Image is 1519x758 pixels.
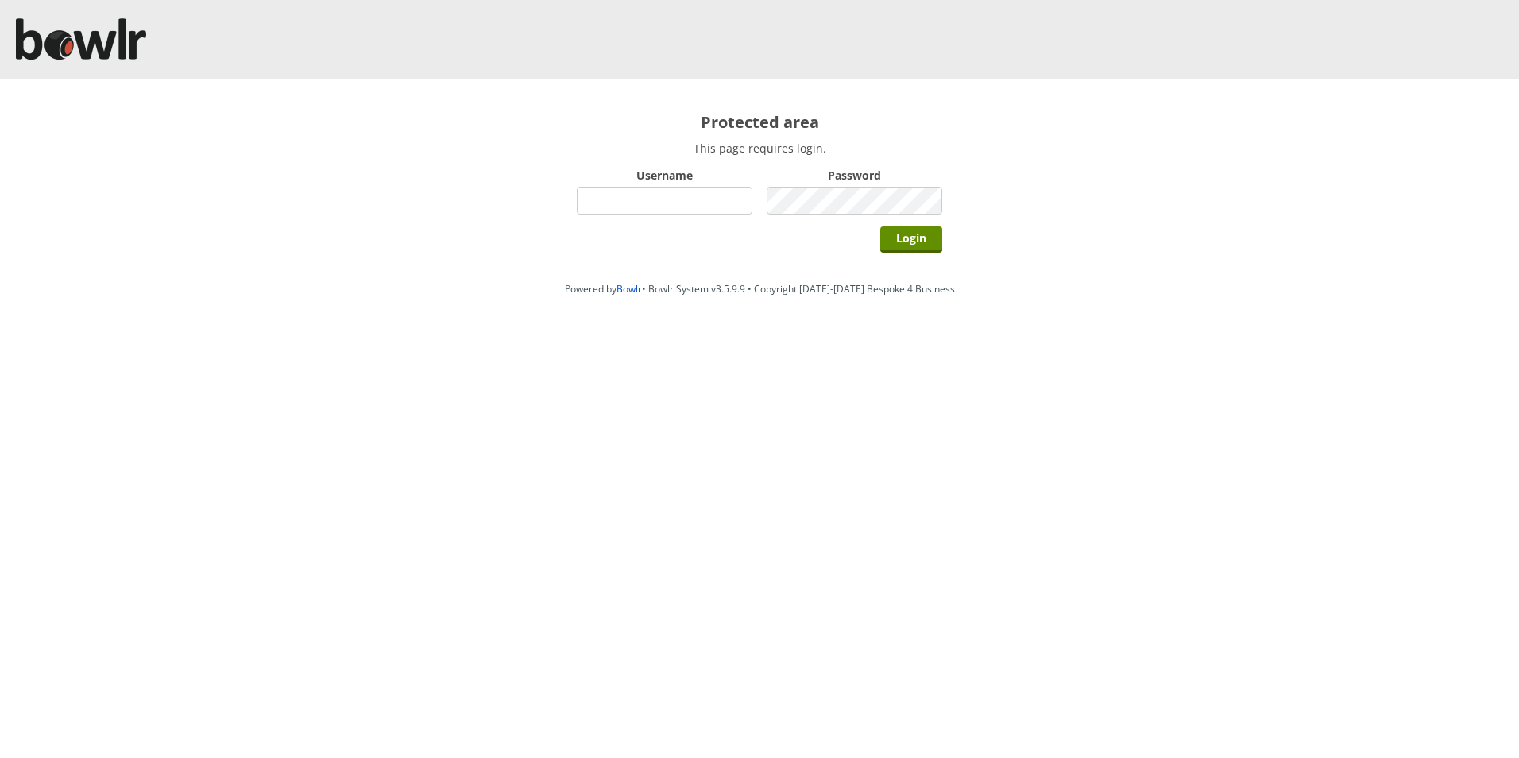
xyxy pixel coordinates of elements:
label: Password [767,168,942,183]
label: Username [577,168,752,183]
input: Login [880,226,942,253]
a: Bowlr [616,282,642,296]
h2: Protected area [577,111,942,133]
p: This page requires login. [577,141,942,156]
span: Powered by • Bowlr System v3.5.9.9 • Copyright [DATE]-[DATE] Bespoke 4 Business [565,282,955,296]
